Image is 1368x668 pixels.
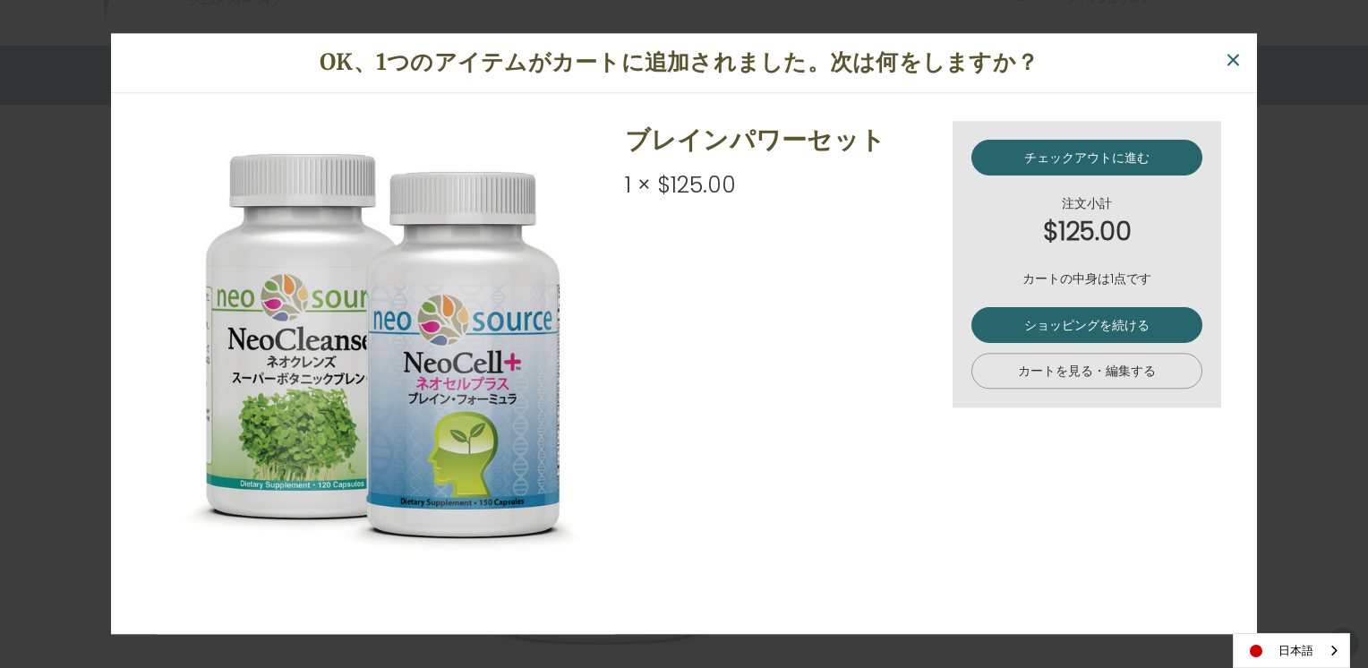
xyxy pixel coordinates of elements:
[1233,633,1350,668] aside: Language selected: 日本語
[971,307,1202,343] a: ショッピングを続ける
[971,353,1202,389] a: カートを見る・編集する
[971,270,1202,288] p: カートの中身は1点です
[625,168,934,202] div: 1 × $125.00
[1233,633,1350,668] div: Language
[166,121,606,561] img: ブレインパワーセット
[971,213,1202,251] strong: $125.00
[1234,634,1349,667] a: 日本語
[625,121,934,158] h2: ブレインパワーセット
[971,194,1202,251] div: 注文小計
[140,46,1219,80] h1: OK、1つのアイテムがカートに追加されました。次は何をしますか？
[971,140,1202,176] a: チェックアウトに進む
[1225,40,1242,81] span: ×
